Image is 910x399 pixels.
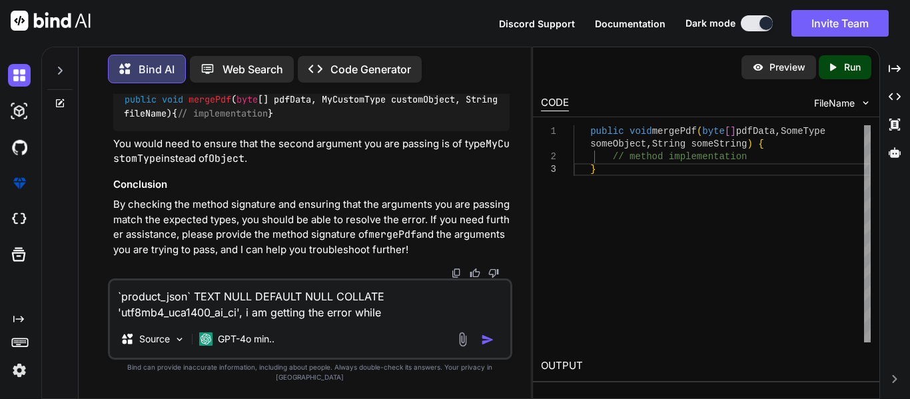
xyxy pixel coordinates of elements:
[747,139,752,149] span: )
[860,97,871,109] img: chevron down
[630,126,652,137] span: void
[139,332,170,346] p: Source
[125,94,157,106] span: public
[451,268,462,278] img: copy
[110,280,510,320] textarea: `product_json` TEXT NULL DEFAULT NULL COLLATE 'utf8mb4_uca1400_ai_ci', i am getting the error while
[595,17,666,31] button: Documentation
[590,126,624,137] span: public
[736,126,775,137] span: pdfData
[368,228,416,241] code: mergePdf
[499,18,575,29] span: Discord Support
[8,359,31,382] img: settings
[199,332,213,346] img: GPT-4o mini
[590,139,646,149] span: someObject
[139,61,175,77] p: Bind AI
[652,139,747,149] span: String someString
[646,139,652,149] span: ,
[223,61,283,77] p: Web Search
[781,126,825,137] span: SomeType
[541,163,556,176] div: 3
[814,97,855,110] span: FileName
[8,136,31,159] img: githubDark
[174,334,185,345] img: Pick Models
[758,139,763,149] span: {
[8,208,31,230] img: cloudideIcon
[685,17,735,30] span: Dark mode
[533,350,879,382] h2: OUTPUT
[113,137,510,167] p: You would need to ensure that the second argument you are passing is of type instead of .
[108,362,512,382] p: Bind can provide inaccurate information, including about people. Always double-check its answers....
[8,172,31,195] img: premium
[652,126,697,137] span: mergePdf
[113,177,510,193] h3: Conclusion
[124,93,503,120] code: { }
[488,268,499,278] img: dislike
[162,94,183,106] span: void
[595,18,666,29] span: Documentation
[541,95,569,111] div: CODE
[470,268,480,278] img: like
[752,61,764,73] img: preview
[455,332,470,347] img: attachment
[11,11,91,31] img: Bind AI
[499,17,575,31] button: Discord Support
[209,152,244,165] code: Object
[791,10,889,37] button: Invite Team
[177,107,268,119] span: // implementation
[730,126,735,137] span: ]
[189,94,231,106] span: mergePdf
[697,126,702,137] span: (
[236,94,258,106] span: byte
[481,333,494,346] img: icon
[541,125,556,138] div: 1
[113,197,510,257] p: By checking the method signature and ensuring that the arguments you are passing match the expect...
[844,61,861,74] p: Run
[725,126,730,137] span: [
[8,64,31,87] img: darkChat
[613,151,747,162] span: // method implementation
[702,126,725,137] span: byte
[218,332,274,346] p: GPT-4o min..
[775,126,781,137] span: ,
[590,164,596,175] span: }
[8,100,31,123] img: darkAi-studio
[541,151,556,163] div: 2
[769,61,805,74] p: Preview
[330,61,411,77] p: Code Generator
[124,94,503,119] span: ( [] pdfData, MyCustomType customObject, String fileName)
